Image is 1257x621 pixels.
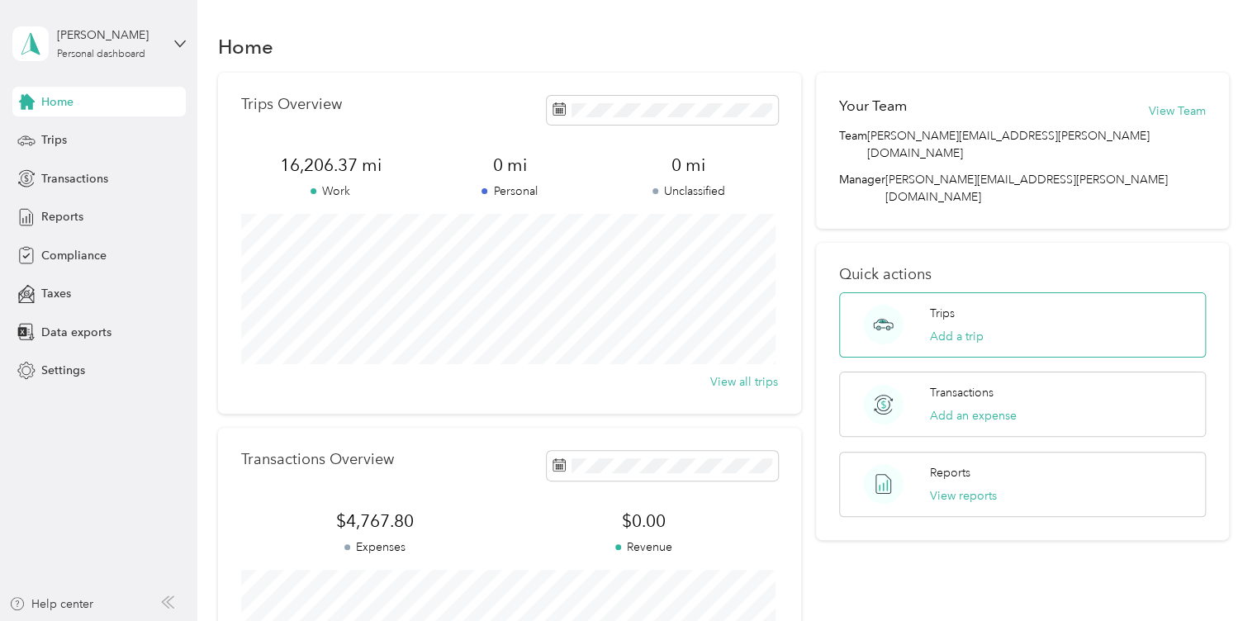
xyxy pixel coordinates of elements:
[41,362,85,379] span: Settings
[420,183,599,200] p: Personal
[867,127,1206,162] span: [PERSON_NAME][EMAIL_ADDRESS][PERSON_NAME][DOMAIN_NAME]
[929,407,1016,424] button: Add an expense
[839,171,885,206] span: Manager
[41,131,67,149] span: Trips
[929,305,954,322] p: Trips
[599,154,778,177] span: 0 mi
[885,173,1168,204] span: [PERSON_NAME][EMAIL_ADDRESS][PERSON_NAME][DOMAIN_NAME]
[241,96,342,113] p: Trips Overview
[57,26,160,44] div: [PERSON_NAME]
[420,154,599,177] span: 0 mi
[41,93,74,111] span: Home
[41,208,83,225] span: Reports
[929,328,983,345] button: Add a trip
[929,487,996,505] button: View reports
[599,183,778,200] p: Unclassified
[241,510,510,533] span: $4,767.80
[929,464,970,481] p: Reports
[241,154,420,177] span: 16,206.37 mi
[41,247,107,264] span: Compliance
[929,384,993,401] p: Transactions
[41,324,111,341] span: Data exports
[710,373,778,391] button: View all trips
[510,510,778,533] span: $0.00
[839,96,907,116] h2: Your Team
[41,285,71,302] span: Taxes
[241,451,394,468] p: Transactions Overview
[1149,102,1206,120] button: View Team
[57,50,145,59] div: Personal dashboard
[839,266,1206,283] p: Quick actions
[839,127,867,162] span: Team
[241,183,420,200] p: Work
[241,538,510,556] p: Expenses
[41,170,108,187] span: Transactions
[218,38,273,55] h1: Home
[1165,529,1257,621] iframe: Everlance-gr Chat Button Frame
[9,595,93,613] button: Help center
[510,538,778,556] p: Revenue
